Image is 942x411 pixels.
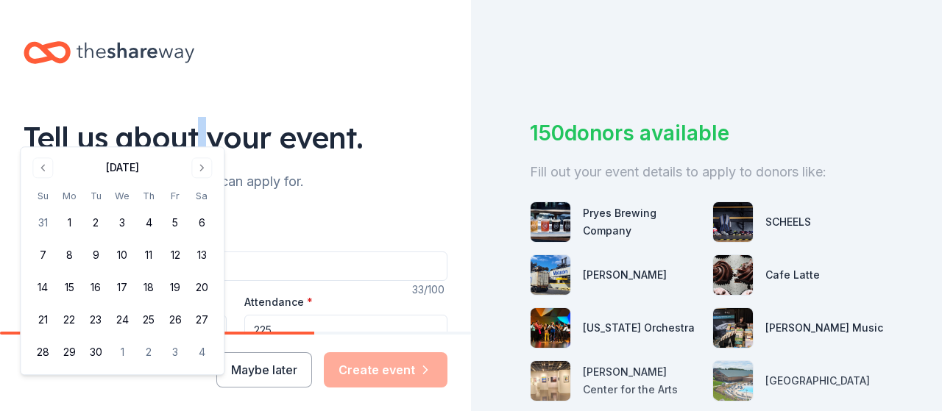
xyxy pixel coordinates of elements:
[109,340,135,366] button: 1
[765,213,811,231] div: SCHEELS
[56,243,82,269] button: 8
[713,308,753,348] img: photo for Alfred Music
[188,243,215,269] button: 13
[583,204,701,240] div: Pryes Brewing Company
[191,157,212,178] button: Go to next month
[583,319,695,337] div: [US_STATE] Orchestra
[29,243,56,269] button: 7
[531,255,570,295] img: photo for Matson
[109,188,135,204] th: Wednesday
[135,188,162,204] th: Thursday
[109,275,135,301] button: 17
[162,275,188,301] button: 19
[530,118,883,149] div: 150 donors available
[56,307,82,334] button: 22
[24,251,447,281] input: Spring Fundraiser
[162,307,188,334] button: 26
[29,307,56,334] button: 21
[531,308,570,348] img: photo for Minnesota Orchestra
[188,188,215,204] th: Saturday
[412,281,447,299] div: 33 /100
[32,157,53,178] button: Go to previous month
[530,160,883,184] div: Fill out your event details to apply to donors like:
[713,202,753,242] img: photo for SCHEELS
[56,275,82,301] button: 15
[106,159,139,176] div: [DATE]
[188,275,215,301] button: 20
[765,266,820,284] div: Cafe Latte
[188,210,215,237] button: 6
[56,340,82,366] button: 29
[29,188,56,204] th: Sunday
[135,243,162,269] button: 11
[244,295,313,310] label: Attendance
[29,340,56,366] button: 28
[188,340,215,366] button: 4
[109,210,135,237] button: 3
[24,117,447,158] div: Tell us about your event.
[713,255,753,295] img: photo for Cafe Latte
[216,352,312,387] button: Maybe later
[109,307,135,334] button: 24
[531,202,570,242] img: photo for Pryes Brewing Company
[82,210,109,237] button: 2
[82,307,109,334] button: 23
[244,315,447,344] input: 20
[82,188,109,204] th: Tuesday
[29,210,56,237] button: 31
[29,275,56,301] button: 14
[24,170,447,193] div: We'll find in-kind donations you can apply for.
[135,340,162,366] button: 2
[82,340,109,366] button: 30
[162,243,188,269] button: 12
[135,210,162,237] button: 4
[583,266,667,284] div: [PERSON_NAME]
[162,210,188,237] button: 5
[135,307,162,334] button: 25
[765,319,883,337] div: [PERSON_NAME] Music
[109,243,135,269] button: 10
[162,340,188,366] button: 3
[56,188,82,204] th: Monday
[82,275,109,301] button: 16
[82,243,109,269] button: 9
[162,188,188,204] th: Friday
[188,307,215,334] button: 27
[56,210,82,237] button: 1
[135,275,162,301] button: 18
